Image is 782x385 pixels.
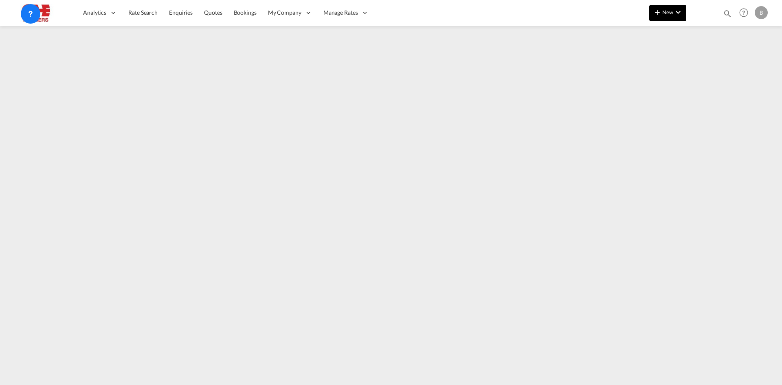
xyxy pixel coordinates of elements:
span: New [652,9,683,15]
span: Enquiries [169,9,193,16]
md-icon: icon-chevron-down [673,7,683,17]
div: Help [737,6,755,20]
div: B [755,6,768,19]
span: Quotes [204,9,222,16]
span: Bookings [234,9,257,16]
img: 690005f0ba9d11ee90968bb23dcea500.JPG [12,4,67,22]
md-icon: icon-plus 400-fg [652,7,662,17]
span: Analytics [83,9,106,17]
span: Help [737,6,751,20]
span: Rate Search [128,9,158,16]
md-icon: icon-magnify [723,9,732,18]
div: icon-magnify [723,9,732,21]
button: icon-plus 400-fgNewicon-chevron-down [649,5,686,21]
span: Manage Rates [323,9,358,17]
span: My Company [268,9,301,17]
